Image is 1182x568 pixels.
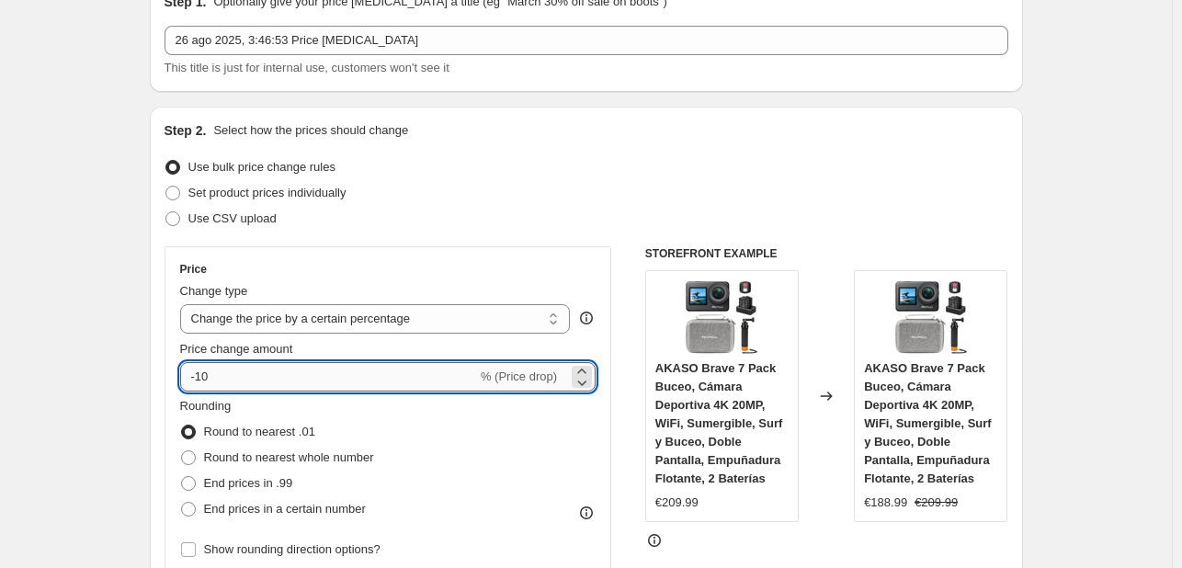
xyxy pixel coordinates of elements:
span: This title is just for internal use, customers won't see it [165,61,449,74]
img: 81xj2mCNdqL_80x.jpg [685,280,758,354]
span: Set product prices individually [188,186,347,199]
span: Use bulk price change rules [188,160,335,174]
span: AKASO Brave 7 Pack Buceo, Cámara Deportiva 4K 20MP, WiFi, Sumergible, Surf y Buceo, Doble Pantall... [864,361,992,485]
span: End prices in a certain number [204,502,366,516]
img: 81xj2mCNdqL_80x.jpg [894,280,968,354]
span: End prices in .99 [204,476,293,490]
span: Round to nearest whole number [204,450,374,464]
span: Use CSV upload [188,211,277,225]
span: Change type [180,284,248,298]
span: % (Price drop) [481,369,557,383]
span: Round to nearest .01 [204,425,315,438]
div: €209.99 [655,494,699,512]
div: €188.99 [864,494,907,512]
p: Select how the prices should change [213,121,408,140]
strike: €209.99 [915,494,958,512]
span: Show rounding direction options? [204,542,381,556]
div: help [577,309,596,327]
span: Price change amount [180,342,293,356]
h3: Price [180,262,207,277]
input: -15 [180,362,477,392]
span: Rounding [180,399,232,413]
span: AKASO Brave 7 Pack Buceo, Cámara Deportiva 4K 20MP, WiFi, Sumergible, Surf y Buceo, Doble Pantall... [655,361,783,485]
h2: Step 2. [165,121,207,140]
h6: STOREFRONT EXAMPLE [645,246,1008,261]
input: 30% off holiday sale [165,26,1008,55]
